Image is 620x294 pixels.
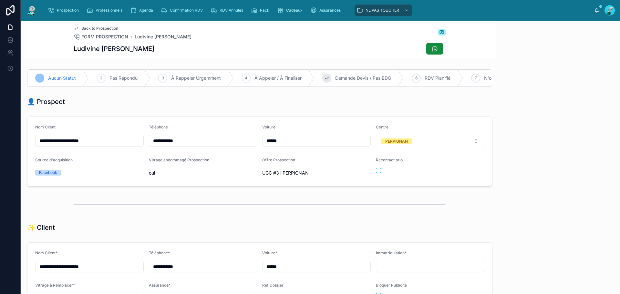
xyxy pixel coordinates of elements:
[376,157,403,162] span: Recontact prio
[74,26,118,31] a: Back to Prospection
[81,34,128,40] span: FORM PROSPECTION
[109,75,138,81] span: Pas Répondu
[385,138,408,144] div: PERPIGNAN
[245,76,247,81] span: 4
[96,8,122,13] span: Professionnels
[149,125,168,129] span: Téléphone
[319,8,341,13] span: Assurances
[355,5,412,16] a: NE PAS TOUCHER
[415,76,418,81] span: 6
[149,283,170,288] span: Assurance*
[254,75,302,81] span: À Appeler / À Finaliser
[149,170,257,176] span: oui
[262,170,371,176] span: UGC #3 l PERPIGNAN
[260,8,269,13] span: Rack
[35,283,75,288] span: Vitrage à Remplacer*
[100,76,102,81] span: 2
[26,5,37,15] img: App logo
[39,76,41,81] span: 1
[376,135,484,147] button: Select Button
[308,5,345,16] a: Assurances
[57,8,79,13] span: Prospection
[335,75,391,81] span: Demande Devis / Pas BDG
[209,5,248,16] a: RDV Annulés
[74,44,154,53] h1: Ludivine [PERSON_NAME]
[46,5,83,16] a: Prospection
[39,170,57,176] div: Facebook
[475,76,477,81] span: 7
[286,8,303,13] span: Cadeaux
[262,125,275,129] span: Voiture
[128,5,158,16] a: Agenda
[376,250,407,255] span: Immatriculation*
[170,8,203,13] span: Confirmation RDV
[376,125,388,129] span: Centre
[249,5,274,16] a: Rack
[35,125,56,129] span: Nom Client
[262,283,284,288] span: Ref Dossier
[366,8,399,13] span: NE PAS TOUCHER
[35,157,73,162] span: Source d'acquisition
[81,26,118,31] span: Back to Prospection
[159,5,207,16] a: Confirmation RDV
[275,5,307,16] a: Cadeaux
[162,76,164,81] span: 3
[484,75,532,81] span: N'ont Jamais Répondu
[376,283,407,288] span: Bloquer Publicité
[27,97,65,106] h1: 👤 Prospect
[149,250,170,255] span: Téléphone*
[43,3,594,17] div: scrollable content
[149,157,209,162] span: Vitrage endommagé Prospection
[135,34,191,40] a: Ludivine [PERSON_NAME]
[171,75,221,81] span: À Rappeler Urgemment
[139,8,153,13] span: Agenda
[220,8,243,13] span: RDV Annulés
[425,75,450,81] span: RDV Planifié
[262,157,295,162] span: Offre Prospection
[85,5,127,16] a: Professionnels
[48,75,76,81] span: Aucun Statut
[262,250,277,255] span: Voiture*
[35,250,57,255] span: Nom Client*
[74,34,128,40] a: FORM PROSPECTION
[27,223,55,232] h1: ✨ Client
